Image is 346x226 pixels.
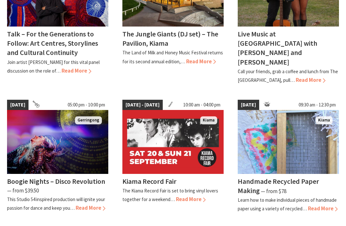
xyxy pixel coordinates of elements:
h4: The Jungle Giants (DJ set) – The Pavilion, Kiama [122,29,218,48]
span: ⁠— from $39.50 [7,187,39,194]
h4: Kiama Record Fair [122,177,177,186]
span: Read More [296,76,325,83]
span: [DATE] [238,100,259,110]
h4: Live Music at [GEOGRAPHIC_DATA] with [PERSON_NAME] and [PERSON_NAME] [238,29,317,66]
img: Handmade Paper [238,110,339,174]
span: ⁠— from $78 [261,188,286,195]
h4: Handmade Recycled Paper Making [238,177,319,195]
p: Call your friends, grab a coffee and lunch from The [GEOGRAPHIC_DATA], pull… [238,68,338,83]
span: Read More [76,204,105,211]
p: Learn how to make individual pieces of handmade paper using a variety of recycled… [238,197,337,212]
span: Gerringong [75,116,102,124]
p: This Studio 54 inspired production will ignite your passion for dance and keep you… [7,196,105,211]
img: Boogie Nights [7,110,108,174]
span: 05:00 pm - 10:00 pm [64,100,108,110]
p: The Kiama Record Fair is set to bring vinyl lovers together for a weekend… [122,188,218,202]
p: The Land of Milk and Honey Music Festival returns for its second annual edition,… [122,50,223,64]
span: Read More [176,196,206,203]
span: Kiama [200,116,217,124]
span: Read More [62,67,91,74]
span: Kiama [316,116,333,124]
span: [DATE] - [DATE] [122,100,163,110]
span: Read More [186,58,216,65]
a: [DATE] - [DATE] 10:00 am - 04:00 pm Kiama Kiama Record Fair The Kiama Record Fair is set to bring... [122,100,224,213]
span: 10:00 am - 04:00 pm [180,100,224,110]
span: Read More [308,205,338,212]
a: [DATE] 09:30 am - 12:30 pm Handmade Paper Kiama Handmade Recycled Paper Making ⁠— from $78 Learn ... [238,100,339,213]
h4: Talk – For the Generations to Follow: Art Centres, Storylines and Cultural Continuity [7,29,98,57]
a: [DATE] 05:00 pm - 10:00 pm Boogie Nights Gerringong Boogie Nights – Disco Revolution ⁠— from $39.... [7,100,108,213]
p: Join artist [PERSON_NAME] for this vital panel discussion on the role of… [7,59,100,74]
span: 09:30 am - 12:30 pm [295,100,339,110]
span: [DATE] [7,100,29,110]
h4: Boogie Nights – Disco Revolution [7,177,105,186]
